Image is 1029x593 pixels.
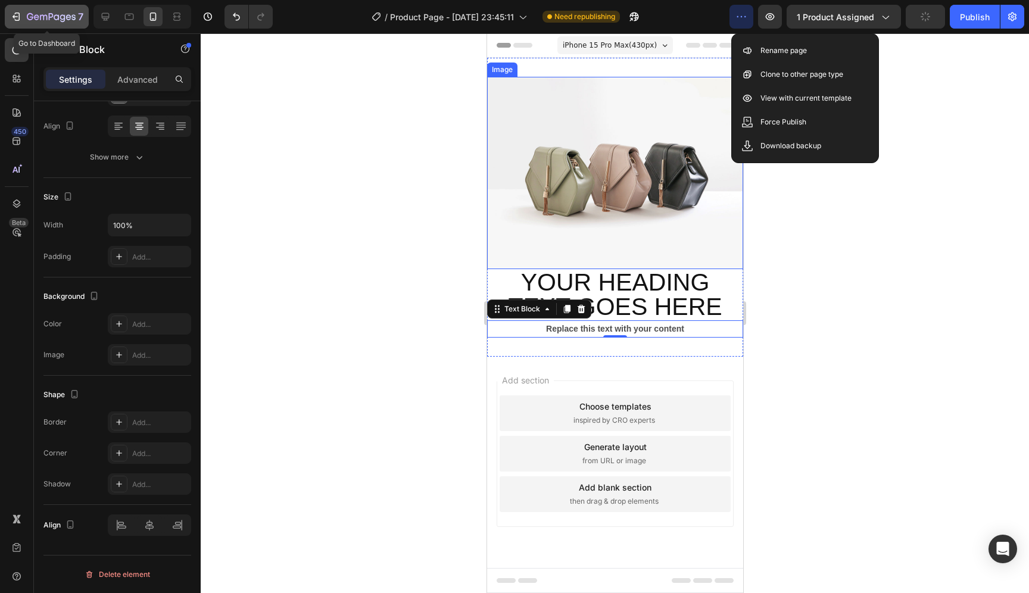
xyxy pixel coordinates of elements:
div: Add... [132,448,188,459]
div: Border [43,417,67,427]
div: Width [43,220,63,230]
button: Delete element [43,565,191,584]
p: 7 [78,10,83,24]
div: Beta [9,218,29,227]
p: Text Block [58,42,159,57]
div: Add... [132,252,188,263]
span: Product Page - [DATE] 23:45:11 [390,11,514,23]
span: / [385,11,388,23]
div: Align [43,517,77,533]
p: Force Publish [760,116,806,128]
div: Corner [43,448,67,458]
div: Color [43,319,62,329]
button: 1 product assigned [787,5,901,29]
div: Publish [960,11,990,23]
div: Add... [132,479,188,490]
div: Open Intercom Messenger [989,535,1017,563]
div: Padding [43,251,71,262]
iframe: Design area [487,33,743,593]
p: Settings [59,73,92,86]
div: 450 [11,127,29,136]
button: Publish [950,5,1000,29]
div: Align [43,118,77,135]
p: Download backup [760,140,821,152]
div: Size [43,189,75,205]
div: Add... [132,319,188,330]
p: View with current template [760,92,852,104]
div: Background [43,289,101,305]
span: Need republishing [554,11,615,22]
p: Clone to other page type [760,68,843,80]
div: Show more [90,151,145,163]
button: 7 [5,5,89,29]
div: Shadow [43,479,71,489]
p: Rename page [760,45,807,57]
span: 1 product assigned [797,11,874,23]
button: Show more [43,146,191,168]
input: Auto [108,214,191,236]
div: Shape [43,387,82,403]
div: Image [43,349,64,360]
div: Add... [132,417,188,428]
div: Undo/Redo [224,5,273,29]
p: Advanced [117,73,158,86]
div: Add... [132,350,188,361]
div: Delete element [85,567,150,582]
